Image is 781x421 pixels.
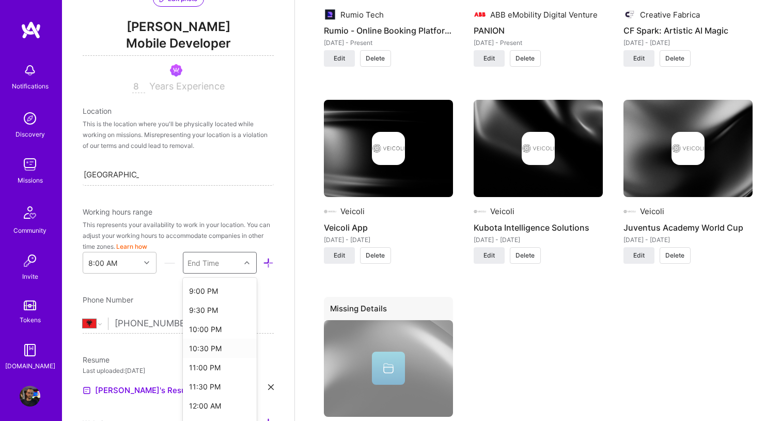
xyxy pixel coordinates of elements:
[623,100,753,197] img: cover
[83,386,91,395] img: Resume
[12,81,49,92] div: Notifications
[170,64,182,77] img: Been on Mission
[183,377,257,396] div: 11:30 PM
[474,37,603,48] div: [DATE] - Present
[324,221,453,234] h4: Veicoli App
[115,309,274,339] input: +1 (000) 000-0000
[366,251,385,260] span: Delete
[640,206,664,217] div: Veicoli
[522,132,555,165] img: Company logo
[633,54,645,63] span: Edit
[20,60,40,81] img: bell
[83,19,274,35] span: [PERSON_NAME]
[340,206,365,217] div: Veicoli
[24,300,36,310] img: tokens
[623,205,636,218] img: Company logo
[18,175,43,186] div: Missions
[324,297,453,324] div: Missing Details
[13,225,46,236] div: Community
[144,260,149,265] i: icon Chevron
[334,54,345,63] span: Edit
[183,300,257,320] div: 9:30 PM
[660,247,691,264] button: Delete
[623,24,753,37] h4: CF Spark: Artistic AI Magic
[324,247,355,264] button: Edit
[83,35,274,56] span: Mobile Developer
[149,81,225,92] span: Years Experience
[516,54,535,63] span: Delete
[474,24,603,37] h4: PANION
[132,81,145,93] input: XX
[244,260,249,265] i: icon Chevron
[324,50,355,67] button: Edit
[17,386,43,407] a: User Avatar
[483,251,495,260] span: Edit
[483,54,495,63] span: Edit
[20,154,40,175] img: teamwork
[623,50,654,67] button: Edit
[21,21,41,39] img: logo
[183,396,257,415] div: 12:00 AM
[83,219,274,252] div: This represents your availability to work in your location. You can adjust your working hours to ...
[360,247,391,264] button: Delete
[20,386,40,407] img: User Avatar
[15,129,45,140] div: Discovery
[474,8,486,21] img: Company logo
[20,108,40,129] img: discovery
[640,9,700,20] div: Creative Fabrica
[164,258,175,268] i: icon HorizontalInLineDivider
[324,205,336,218] img: Company logo
[324,37,453,48] div: [DATE] - Present
[623,37,753,48] div: [DATE] - [DATE]
[510,247,541,264] button: Delete
[183,320,257,339] div: 10:00 PM
[5,360,55,371] div: [DOMAIN_NAME]
[372,132,405,165] img: Company logo
[83,207,152,216] span: Working hours range
[324,234,453,245] div: [DATE] - [DATE]
[490,206,514,217] div: Veicoli
[268,384,274,390] i: icon Close
[474,247,505,264] button: Edit
[474,50,505,67] button: Edit
[324,8,336,21] img: Company logo
[188,258,219,268] div: End Time
[88,258,117,268] div: 8:00 AM
[20,250,40,271] img: Invite
[366,54,385,63] span: Delete
[183,358,257,377] div: 11:00 PM
[334,251,345,260] span: Edit
[83,295,133,304] span: Phone Number
[516,251,535,260] span: Delete
[83,118,274,151] div: This is the location where you'll be physically located while working on missions. Misrepresentin...
[116,241,147,252] button: Learn how
[83,106,274,116] div: Location
[665,251,684,260] span: Delete
[324,24,453,37] h4: Rumio - Online Booking Platform Development
[20,314,41,325] div: Tokens
[623,247,654,264] button: Edit
[360,50,391,67] button: Delete
[671,132,705,165] img: Company logo
[183,281,257,300] div: 9:00 PM
[510,50,541,67] button: Delete
[665,54,684,63] span: Delete
[623,8,636,21] img: Company logo
[474,221,603,234] h4: Kubota Intelligence Solutions
[20,340,40,360] img: guide book
[623,234,753,245] div: [DATE] - [DATE]
[22,271,38,282] div: Invite
[474,205,486,218] img: Company logo
[340,9,384,20] div: Rumio Tech
[183,339,257,358] div: 10:30 PM
[633,251,645,260] span: Edit
[83,355,110,364] span: Resume
[490,9,598,20] div: ABB eMobility Digital Venture
[474,234,603,245] div: [DATE] - [DATE]
[83,384,197,397] a: [PERSON_NAME]'s Resume
[623,221,753,234] h4: Juventus Academy World Cup
[18,200,42,225] img: Community
[83,365,274,376] div: Last uploaded: [DATE]
[324,100,453,197] img: cover
[660,50,691,67] button: Delete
